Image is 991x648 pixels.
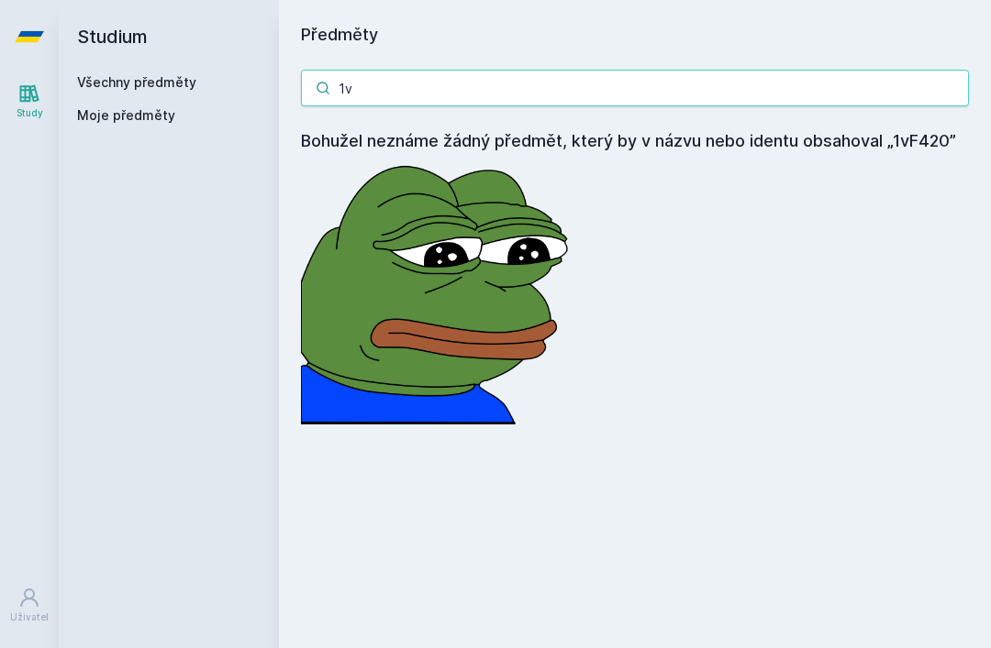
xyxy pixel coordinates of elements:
[77,106,175,125] span: Moje předměty
[17,106,43,120] div: Study
[301,70,969,106] input: Název nebo ident předmětu…
[77,74,196,90] a: Všechny předměty
[10,610,49,624] div: Uživatel
[301,154,576,424] img: error_picture.png
[4,577,55,633] a: Uživatel
[301,128,969,154] h4: Bohužel neznáme žádný předmět, který by v názvu nebo identu obsahoval „1vF420”
[4,73,55,129] a: Study
[301,22,969,48] h1: Předměty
